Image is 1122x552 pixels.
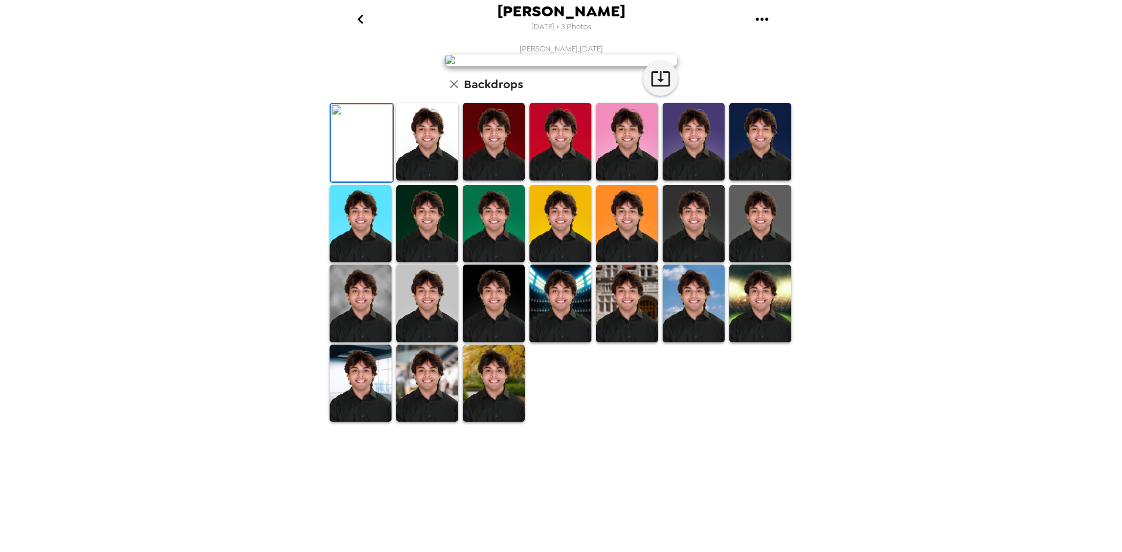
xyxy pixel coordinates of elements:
img: user [444,54,678,67]
span: [PERSON_NAME] , [DATE] [520,44,603,54]
span: [DATE] • 3 Photos [531,19,591,35]
img: Original [331,104,393,182]
span: [PERSON_NAME] [497,4,625,19]
h6: Backdrops [464,75,523,93]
